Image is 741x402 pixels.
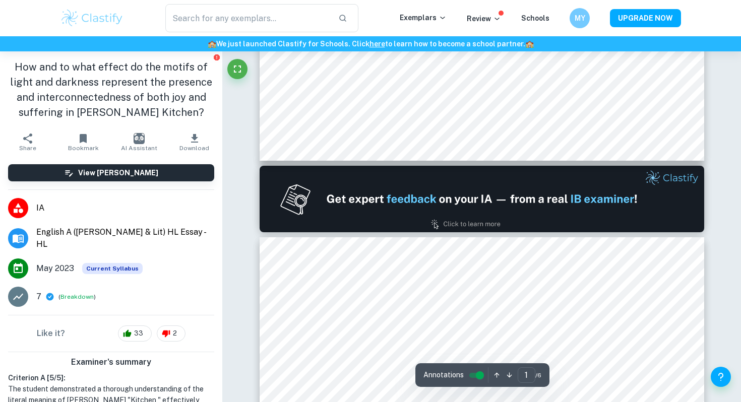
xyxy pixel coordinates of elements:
[68,145,99,152] span: Bookmark
[227,59,248,79] button: Fullscreen
[167,128,222,156] button: Download
[82,263,143,274] div: This exemplar is based on the current syllabus. Feel free to refer to it for inspiration/ideas wh...
[37,327,65,340] h6: Like it?
[111,128,167,156] button: AI Assistant
[129,328,149,339] span: 33
[118,325,152,342] div: 33
[179,145,209,152] span: Download
[167,328,182,339] span: 2
[36,262,74,275] span: May 2023
[610,9,681,27] button: UPGRADE NOW
[369,40,385,48] a: here
[467,13,501,24] p: Review
[208,40,216,48] span: 🏫
[570,8,590,28] button: MY
[260,166,704,232] img: Ad
[8,59,214,120] h1: How and to what effect do the motifs of light and darkness represent the presence and interconnec...
[213,53,220,61] button: Report issue
[157,325,186,342] div: 2
[711,367,731,387] button: Help and Feedback
[58,292,96,302] span: ( )
[19,145,36,152] span: Share
[36,202,214,214] span: IA
[78,167,158,178] h6: View [PERSON_NAME]
[525,40,534,48] span: 🏫
[521,14,549,22] a: Schools
[2,38,739,49] h6: We just launched Clastify for Schools. Click to learn how to become a school partner.
[55,128,111,156] button: Bookmark
[134,133,145,144] img: AI Assistant
[60,292,94,301] button: Breakdown
[36,226,214,250] span: English A ([PERSON_NAME] & Lit) HL Essay - HL
[8,372,214,383] h6: Criterion A [ 5 / 5 ]:
[400,12,447,23] p: Exemplars
[535,371,541,380] span: / 6
[165,4,330,32] input: Search for any exemplars...
[4,356,218,368] h6: Examiner's summary
[121,145,157,152] span: AI Assistant
[36,291,41,303] p: 7
[82,263,143,274] span: Current Syllabus
[423,370,464,380] span: Annotations
[574,13,586,24] h6: MY
[8,164,214,181] button: View [PERSON_NAME]
[60,8,124,28] img: Clastify logo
